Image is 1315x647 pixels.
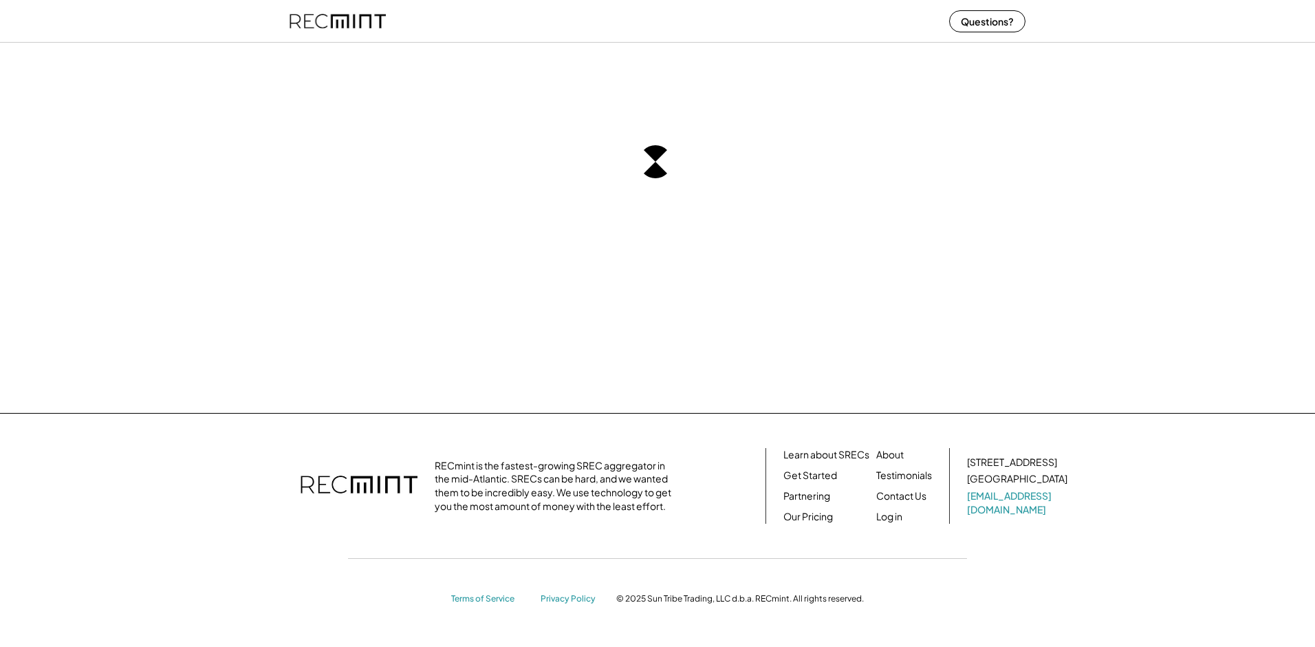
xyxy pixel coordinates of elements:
[949,10,1025,32] button: Questions?
[541,593,602,605] a: Privacy Policy
[301,462,417,510] img: recmint-logotype%403x.png
[876,510,902,524] a: Log in
[783,510,833,524] a: Our Pricing
[783,489,830,503] a: Partnering
[451,593,527,605] a: Terms of Service
[435,459,679,513] div: RECmint is the fastest-growing SREC aggregator in the mid-Atlantic. SRECs can be hard, and we wan...
[783,448,869,462] a: Learn about SRECs
[876,469,932,482] a: Testimonials
[783,469,837,482] a: Get Started
[967,472,1067,486] div: [GEOGRAPHIC_DATA]
[616,593,864,604] div: © 2025 Sun Tribe Trading, LLC d.b.a. RECmint. All rights reserved.
[967,489,1070,516] a: [EMAIL_ADDRESS][DOMAIN_NAME]
[290,3,386,39] img: recmint-logotype%403x%20%281%29.jpeg
[967,456,1057,469] div: [STREET_ADDRESS]
[876,448,904,462] a: About
[876,489,926,503] a: Contact Us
